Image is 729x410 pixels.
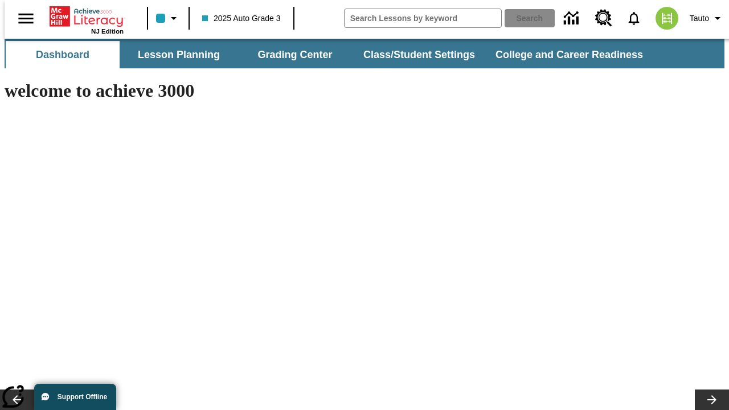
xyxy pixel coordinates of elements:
[151,8,185,28] button: Class color is light blue. Change class color
[9,2,43,35] button: Open side menu
[345,9,501,27] input: search field
[6,41,120,68] button: Dashboard
[91,28,124,35] span: NJ Edition
[656,7,678,30] img: avatar image
[649,3,685,33] button: Select a new avatar
[50,4,124,35] div: Home
[486,41,652,68] button: College and Career Readiness
[619,3,649,33] a: Notifications
[690,13,709,24] span: Tauto
[122,41,236,68] button: Lesson Planning
[557,3,588,34] a: Data Center
[5,41,653,68] div: SubNavbar
[354,41,484,68] button: Class/Student Settings
[50,5,124,28] a: Home
[34,384,116,410] button: Support Offline
[685,8,729,28] button: Profile/Settings
[588,3,619,34] a: Resource Center, Will open in new tab
[58,393,107,401] span: Support Offline
[5,39,724,68] div: SubNavbar
[202,13,281,24] span: 2025 Auto Grade 3
[5,80,497,101] h1: welcome to achieve 3000
[695,389,729,410] button: Lesson carousel, Next
[238,41,352,68] button: Grading Center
